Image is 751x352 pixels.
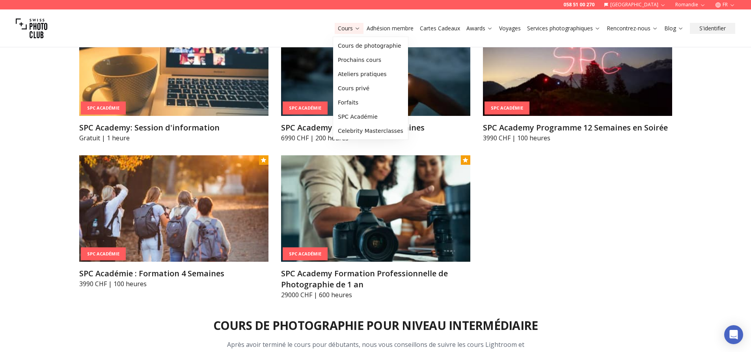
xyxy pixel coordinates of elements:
[604,23,661,34] button: Rencontrez-nous
[335,95,406,110] a: Forfaits
[281,155,470,262] img: SPC Academy Formation Professionnelle de Photographie de 1 an
[367,24,414,32] a: Adhésion membre
[485,102,529,115] div: SPC Académie
[281,9,470,143] a: SPC Academy Programme 8 SemainesSPC AcadémieSPC Academy Programme 8 Semaines6990 CHF | 200 heures
[483,9,672,116] img: SPC Academy Programme 12 Semaines en Soirée
[483,122,672,133] h3: SPC Academy Programme 12 Semaines en Soirée
[281,122,470,133] h3: SPC Academy Programme 8 Semaines
[496,23,524,34] button: Voyages
[281,268,470,290] h3: SPC Academy Formation Professionnelle de Photographie de 1 an
[79,9,268,143] a: SPC Academy: Session d'informationSPC AcadémieSPC Academy: Session d'informationGratuit | 1 heure
[524,23,604,34] button: Services photographiques
[463,23,496,34] button: Awards
[281,9,470,116] img: SPC Academy Programme 8 Semaines
[79,155,268,289] a: SPC Académie : Formation 4 SemainesSPC AcadémieSPC Académie : Formation 4 Semaines3990 CHF | 100 ...
[283,102,328,115] div: SPC Académie
[79,122,268,133] h3: SPC Academy: Session d'information
[79,9,268,116] img: SPC Academy: Session d'information
[335,81,406,95] a: Cours privé
[338,24,360,32] a: Cours
[335,23,363,34] button: Cours
[499,24,521,32] a: Voyages
[335,124,406,138] a: Celebrity Masterclasses
[281,290,470,300] p: 29000 CHF | 600 heures
[335,53,406,67] a: Prochains cours
[79,133,268,143] p: Gratuit | 1 heure
[335,110,406,124] a: SPC Académie
[664,24,684,32] a: Blog
[363,23,417,34] button: Adhésion membre
[417,23,463,34] button: Cartes Cadeaux
[281,133,470,143] p: 6990 CHF | 200 heures
[283,248,328,261] div: SPC Académie
[79,268,268,279] h3: SPC Académie : Formation 4 Semaines
[81,248,126,261] div: SPC Académie
[213,318,538,333] h2: Cours de Photographie pour Niveau Intermédiaire
[607,24,658,32] a: Rencontrez-nous
[563,2,594,8] a: 058 51 00 270
[335,39,406,53] a: Cours de photographie
[483,133,672,143] p: 3990 CHF | 100 heures
[281,155,470,300] a: SPC Academy Formation Professionnelle de Photographie de 1 anSPC AcadémieSPC Academy Formation Pr...
[335,67,406,81] a: Ateliers pratiques
[16,13,47,44] img: Swiss photo club
[690,23,735,34] button: S'identifier
[483,9,672,143] a: SPC Academy Programme 12 Semaines en SoiréeSPC AcadémieSPC Academy Programme 12 Semaines en Soiré...
[466,24,493,32] a: Awards
[724,325,743,344] div: Open Intercom Messenger
[81,102,126,115] div: SPC Académie
[420,24,460,32] a: Cartes Cadeaux
[527,24,600,32] a: Services photographiques
[79,279,268,289] p: 3990 CHF | 100 heures
[661,23,687,34] button: Blog
[79,155,268,262] img: SPC Académie : Formation 4 Semaines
